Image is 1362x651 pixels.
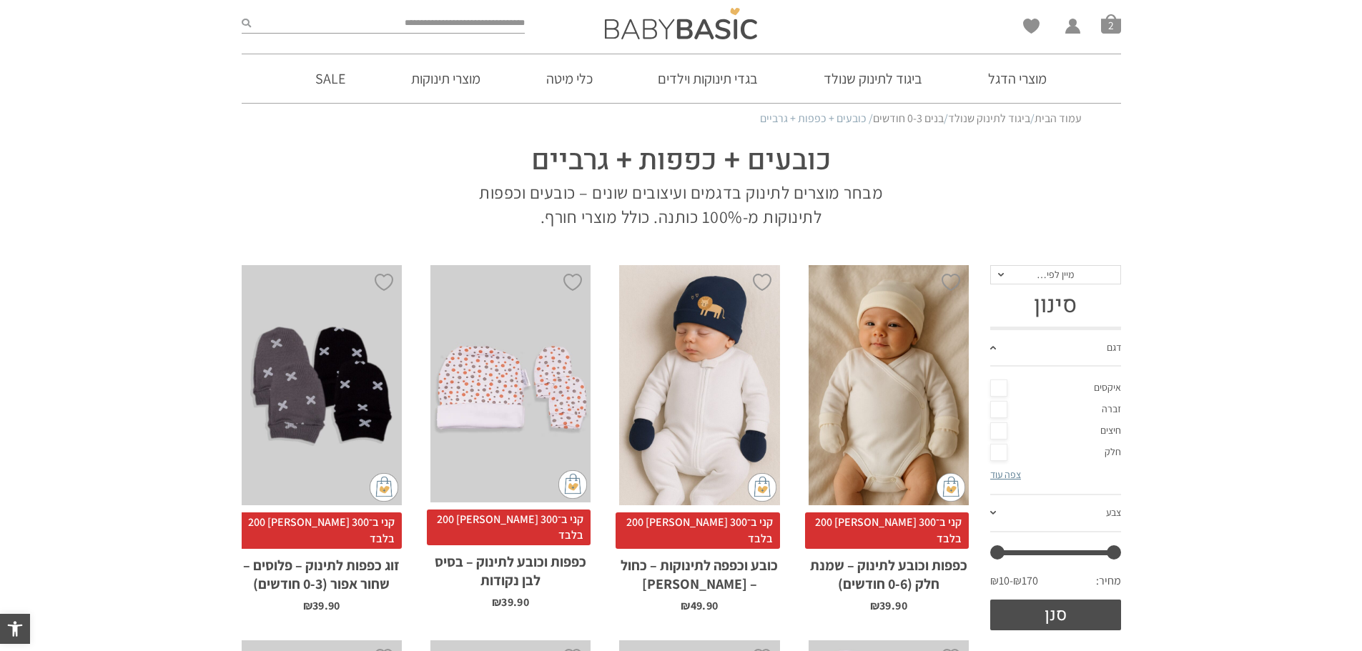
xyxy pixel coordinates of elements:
[636,54,779,103] a: בגדי תינוקות וילדים
[990,377,1121,399] a: איקסים
[748,473,776,502] img: cat-mini-atc.png
[619,265,779,612] a: כובע וכפפה לתינוקות - כחול - אריה קני ב־300 [PERSON_NAME] 200 בלבדכובע וכפפה לתינוקות – כחול – [P...
[809,549,969,593] h2: כפפות וכובע לתינוק – שמנת חלק (0-6 חודשים)
[802,54,944,103] a: ביגוד לתינוק שנולד
[805,512,969,549] span: קני ב־300 [PERSON_NAME] 200 בלבד
[427,510,591,546] span: קני ב־300 [PERSON_NAME] 200 בלבד
[990,292,1121,319] h3: סינון
[990,573,1013,589] span: ₪10
[242,549,402,593] h2: זוג כפפות לתינוק – פלוסים – שחור אפור (0-3 חודשים)
[430,545,591,590] h2: כפפות וכובע לתינוק – בסיס לבן נקודות
[990,420,1121,442] a: חיצים
[1035,111,1082,126] a: עמוד הבית
[990,570,1121,600] div: מחיר: —
[430,265,591,609] a: כפפות וכובע לתינוק - בסיס לבן נקודות קני ב־300 [PERSON_NAME] 200 בלבדכפפות וכובע לתינוק – בסיס לב...
[1101,14,1121,34] a: סל קניות2
[1023,19,1040,39] span: Wishlist
[281,111,1082,126] nav: Breadcrumb
[370,473,398,502] img: cat-mini-atc.png
[525,54,614,103] a: כלי מיטה
[1101,14,1121,34] span: סל קניות
[681,598,690,613] span: ₪
[242,265,402,612] a: זוג כפפות לתינוק - פלוסים - שחור אפור (0-3 חודשים) קני ב־300 [PERSON_NAME] 200 בלבדזוג כפפות לתינ...
[990,442,1121,463] a: חלק
[873,111,944,126] a: בנים 0-3 חודשים
[870,598,879,613] span: ₪
[303,598,312,613] span: ₪
[948,111,1030,126] a: ביגוד לתינוק שנולד
[1037,268,1074,281] span: מיין לפי…
[492,595,529,610] bdi: 39.90
[990,600,1121,630] button: סנן
[990,468,1021,481] a: צפה עוד
[303,598,340,613] bdi: 39.90
[1013,573,1038,589] span: ₪170
[1023,19,1040,34] a: Wishlist
[616,512,779,549] span: קני ב־300 [PERSON_NAME] 200 בלבד
[967,54,1068,103] a: מוצרי הדגל
[605,8,757,39] img: Baby Basic בגדי תינוקות וילדים אונליין
[681,598,718,613] bdi: 49.90
[294,54,367,103] a: SALE
[809,265,969,612] a: כפפות וכובע לתינוק - שמנת חלק (0-6 חודשים) קני ב־300 [PERSON_NAME] 200 בלבדכפפות וכובע לתינוק – ש...
[937,473,965,502] img: cat-mini-atc.png
[619,549,779,593] h2: כובע וכפפה לתינוקות – כחול – [PERSON_NAME]
[558,470,587,499] img: cat-mini-atc.png
[990,495,1121,532] a: צבע
[870,598,907,613] bdi: 39.90
[478,141,885,181] h1: כובעים + כפפות + גרביים
[478,181,885,229] p: מבחר מוצרים לתינוק בדגמים ועיצובים שונים – כובעים וכפפות לתינוקות מ-100% כותנה. כולל מוצרי חורף.
[990,330,1121,367] a: דגם
[990,399,1121,420] a: זברה
[390,54,502,103] a: מוצרי תינוקות
[492,595,501,610] span: ₪
[238,512,402,549] span: קני ב־300 [PERSON_NAME] 200 בלבד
